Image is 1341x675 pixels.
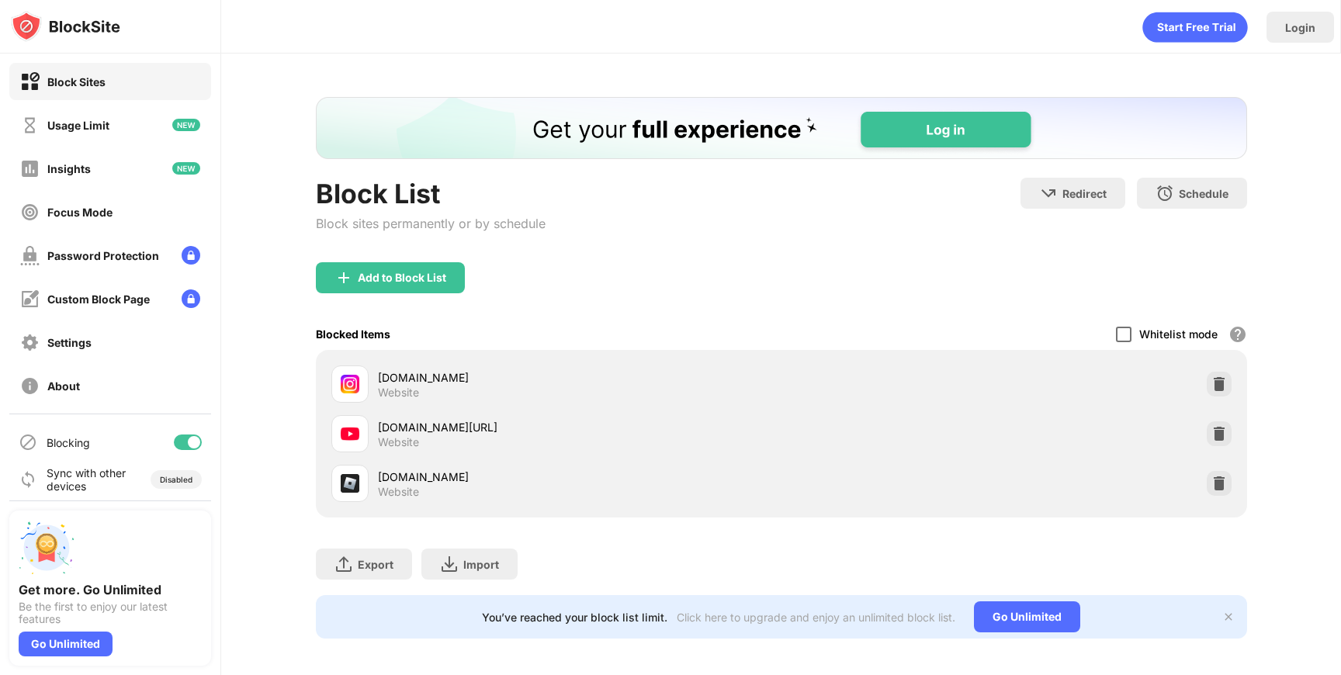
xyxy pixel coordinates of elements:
div: Blocking [47,436,90,449]
img: time-usage-off.svg [20,116,40,135]
div: Disabled [160,475,192,484]
div: Go Unlimited [19,632,113,656]
div: [DOMAIN_NAME] [378,469,781,485]
div: [DOMAIN_NAME][URL] [378,419,781,435]
div: Usage Limit [47,119,109,132]
img: sync-icon.svg [19,470,37,489]
img: focus-off.svg [20,202,40,222]
div: Import [463,558,499,571]
div: Password Protection [47,249,159,262]
div: Whitelist mode [1139,327,1218,341]
img: block-on.svg [20,72,40,92]
img: lock-menu.svg [182,246,200,265]
img: x-button.svg [1222,611,1235,623]
div: Insights [47,162,91,175]
div: Go Unlimited [974,601,1080,632]
div: Add to Block List [358,272,446,284]
img: favicons [341,474,359,493]
div: Export [358,558,393,571]
div: animation [1142,12,1248,43]
img: push-unlimited.svg [19,520,74,576]
div: Schedule [1179,187,1228,200]
iframe: Banner [316,97,1247,159]
img: blocking-icon.svg [19,433,37,452]
img: about-off.svg [20,376,40,396]
div: Blocked Items [316,327,390,341]
div: Website [378,485,419,499]
div: About [47,379,80,393]
div: Settings [47,336,92,349]
div: Website [378,435,419,449]
div: Block List [316,178,546,209]
img: customize-block-page-off.svg [20,289,40,309]
img: new-icon.svg [172,162,200,175]
div: Login [1285,21,1315,34]
img: logo-blocksite.svg [11,11,120,42]
div: Get more. Go Unlimited [19,582,202,597]
img: password-protection-off.svg [20,246,40,265]
div: Redirect [1062,187,1107,200]
div: Website [378,386,419,400]
div: Sync with other devices [47,466,126,493]
div: You’ve reached your block list limit. [482,611,667,624]
div: Block Sites [47,75,106,88]
img: new-icon.svg [172,119,200,131]
div: [DOMAIN_NAME] [378,369,781,386]
img: insights-off.svg [20,159,40,178]
img: favicons [341,424,359,443]
div: Be the first to enjoy our latest features [19,601,202,625]
img: settings-off.svg [20,333,40,352]
div: Custom Block Page [47,292,150,306]
div: Click here to upgrade and enjoy an unlimited block list. [677,611,955,624]
img: lock-menu.svg [182,289,200,308]
div: Focus Mode [47,206,113,219]
div: Block sites permanently or by schedule [316,216,546,231]
img: favicons [341,375,359,393]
